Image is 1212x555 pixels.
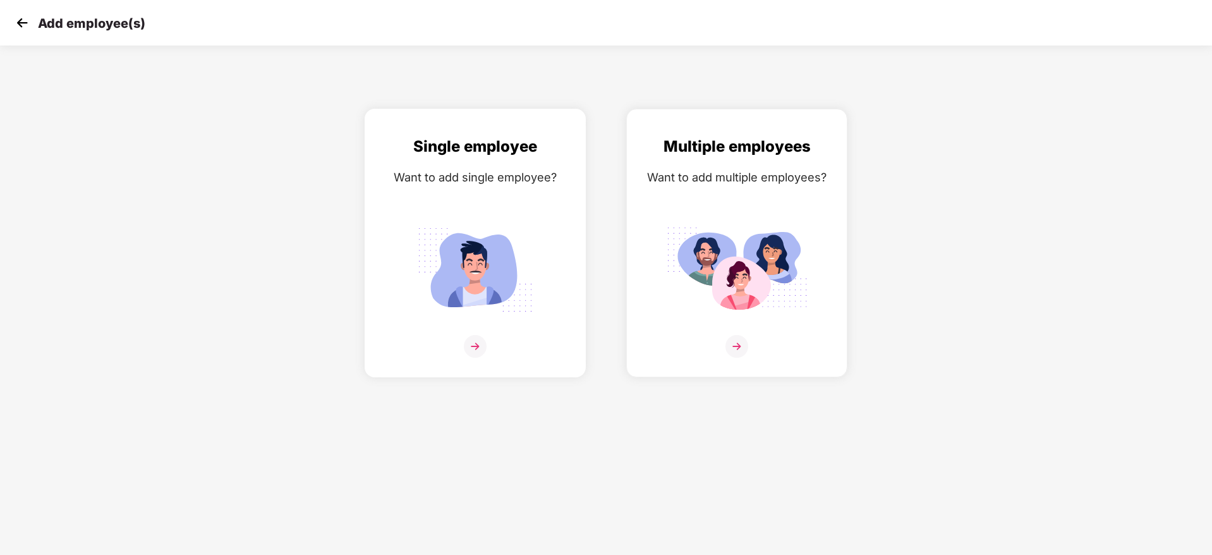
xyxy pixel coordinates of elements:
[404,221,546,319] img: svg+xml;base64,PHN2ZyB4bWxucz0iaHR0cDovL3d3dy53My5vcmcvMjAwMC9zdmciIGlkPSJTaW5nbGVfZW1wbG95ZWUiIH...
[38,16,145,31] p: Add employee(s)
[464,335,487,358] img: svg+xml;base64,PHN2ZyB4bWxucz0iaHR0cDovL3d3dy53My5vcmcvMjAwMC9zdmciIHdpZHRoPSIzNiIgaGVpZ2h0PSIzNi...
[666,221,808,319] img: svg+xml;base64,PHN2ZyB4bWxucz0iaHR0cDovL3d3dy53My5vcmcvMjAwMC9zdmciIGlkPSJNdWx0aXBsZV9lbXBsb3llZS...
[378,135,573,159] div: Single employee
[639,135,834,159] div: Multiple employees
[639,168,834,186] div: Want to add multiple employees?
[378,168,573,186] div: Want to add single employee?
[13,13,32,32] img: svg+xml;base64,PHN2ZyB4bWxucz0iaHR0cDovL3d3dy53My5vcmcvMjAwMC9zdmciIHdpZHRoPSIzMCIgaGVpZ2h0PSIzMC...
[725,335,748,358] img: svg+xml;base64,PHN2ZyB4bWxucz0iaHR0cDovL3d3dy53My5vcmcvMjAwMC9zdmciIHdpZHRoPSIzNiIgaGVpZ2h0PSIzNi...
